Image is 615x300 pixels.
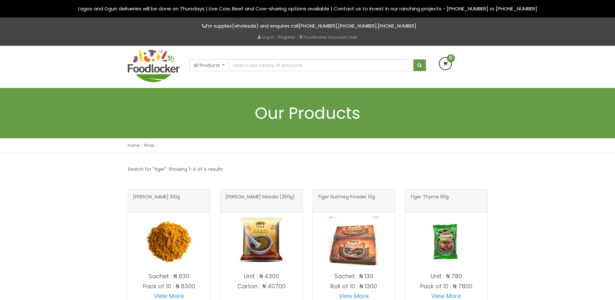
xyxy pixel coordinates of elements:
a: Shop [144,143,154,148]
p: Pack of 10 : ₦ 8300 [128,283,210,290]
img: Tiger Thyme 50g [422,217,470,265]
span: | [276,34,277,40]
span: [PERSON_NAME] Masala (250g) [225,194,295,207]
a: [PHONE_NUMBER] [338,23,377,29]
p: Unit : ₦ 780 [405,273,487,280]
img: Tiger Curry Masala (250g) [237,217,286,265]
a: [PHONE_NUMBER] [378,23,416,29]
p: Unit : ₦ 4300 [220,273,302,280]
button: All Products [189,59,229,71]
a: View More [431,292,461,300]
span: Lagos and Ogun deliveries will be done on Thursdays | Live Cow, Beef and Cow-sharing options avai... [78,5,537,12]
a: Home [128,143,139,148]
p: For supplies(wholesale) and enquires call , , [128,22,488,30]
span: Tiger Thyme 50g [410,194,449,207]
span: | [297,34,298,40]
a: View More [154,292,184,300]
a: View More [339,292,369,300]
img: Tiger Curry 100g [145,217,193,265]
span: Tiger Nutmeg Powder 10g [318,194,375,207]
span: 0 [447,54,455,62]
p: Pack of 10 : ₦ 7800 [405,283,487,290]
a: Log in [258,34,274,40]
h1: Our Products [128,104,488,122]
p: Roll of 10 : ₦ 1300 [313,283,395,290]
input: Search our variety of products [229,59,413,71]
span: [PERSON_NAME] 100g [133,194,180,207]
p: Sachet : ₦ 830 [128,273,210,280]
p: Search for "tiger": Showing 1–4 of 4 results [128,166,223,173]
img: Tiger Nutmeg Powder 10g [329,217,378,265]
a: Foodlocker Discount Club [300,34,357,40]
p: Carton : ₦ 40700 [220,283,302,290]
img: FoodLocker [128,49,180,82]
a: [PHONE_NUMBER] [299,23,337,29]
p: Sachet : ₦ 130 [313,273,395,280]
a: Register [278,34,296,40]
